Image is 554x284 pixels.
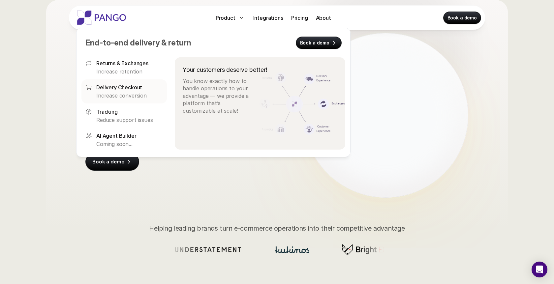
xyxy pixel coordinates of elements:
[251,13,286,23] a: Integrations
[96,132,136,140] p: AI Agent Builder
[313,13,334,23] a: About
[130,38,160,47] span: delivery
[86,153,139,170] a: Book a demo
[96,107,118,115] p: Tracking
[300,40,329,46] p: Book a demo
[168,38,191,47] span: return
[316,14,331,22] p: About
[96,83,142,91] p: Delivery Checkout
[96,59,148,67] p: Returns & Exchanges
[444,12,481,24] a: Book a demo
[81,55,167,79] a: Returns & ExchangesIncrease retention
[85,38,128,47] span: End-to-end
[532,262,547,277] div: Open Intercom Messenger
[161,38,167,47] span: &
[289,13,311,23] a: Pricing
[96,92,163,99] p: Increase conversion
[216,14,235,22] p: Product
[291,14,308,22] p: Pricing
[81,103,167,127] a: TrackingReduce support issues
[96,140,163,148] p: Coming soon...
[81,79,167,103] a: Delivery CheckoutIncrease conversion
[149,223,405,233] p: Helping leading brands turn e-commerce operations into their competitive advantage
[183,65,267,74] p: Your customers deserve better!
[96,116,163,123] p: Reduce support issues
[183,77,254,114] p: You know exactly how to handle operations to your advantage — we provide a platform that’s custom...
[92,158,124,165] p: Book a demo
[253,14,283,22] p: Integrations
[447,14,477,21] p: Book a demo
[96,68,163,75] p: Increase retention
[296,37,341,49] a: Book a demo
